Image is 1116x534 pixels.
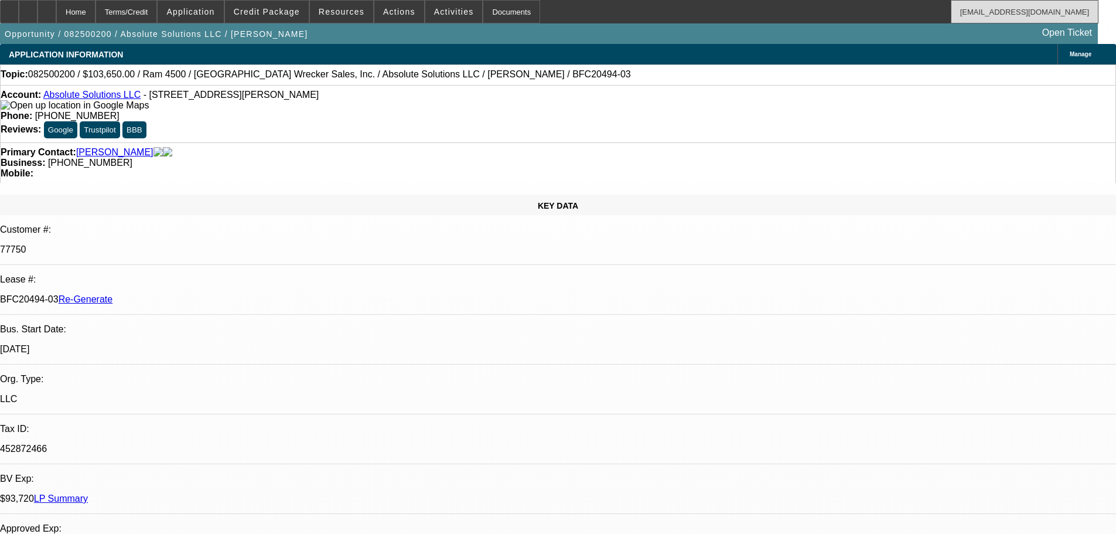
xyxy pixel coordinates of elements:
[28,69,631,80] span: 082500200 / $103,650.00 / Ram 4500 / [GEOGRAPHIC_DATA] Wrecker Sales, Inc. / Absolute Solutions L...
[158,1,223,23] button: Application
[1,69,28,80] strong: Topic:
[1,168,33,178] strong: Mobile:
[44,121,77,138] button: Google
[76,147,153,158] a: [PERSON_NAME]
[153,147,163,158] img: facebook-icon.png
[225,1,309,23] button: Credit Package
[1070,51,1091,57] span: Manage
[425,1,483,23] button: Activities
[319,7,364,16] span: Resources
[1037,23,1097,43] a: Open Ticket
[1,100,149,111] img: Open up location in Google Maps
[34,494,88,504] a: LP Summary
[122,121,146,138] button: BBB
[35,111,120,121] span: [PHONE_NUMBER]
[144,90,319,100] span: - [STREET_ADDRESS][PERSON_NAME]
[80,121,120,138] button: Trustpilot
[1,147,76,158] strong: Primary Contact:
[9,50,123,59] span: APPLICATION INFORMATION
[59,294,113,304] a: Re-Generate
[1,111,32,121] strong: Phone:
[383,7,415,16] span: Actions
[48,158,132,168] span: [PHONE_NUMBER]
[538,201,578,210] span: KEY DATA
[1,90,41,100] strong: Account:
[1,100,149,110] a: View Google Maps
[166,7,214,16] span: Application
[1,158,45,168] strong: Business:
[310,1,373,23] button: Resources
[1,124,41,134] strong: Reviews:
[234,7,300,16] span: Credit Package
[434,7,474,16] span: Activities
[374,1,424,23] button: Actions
[5,29,308,39] span: Opportunity / 082500200 / Absolute Solutions LLC / [PERSON_NAME]
[43,90,141,100] a: Absolute Solutions LLC
[163,147,172,158] img: linkedin-icon.png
